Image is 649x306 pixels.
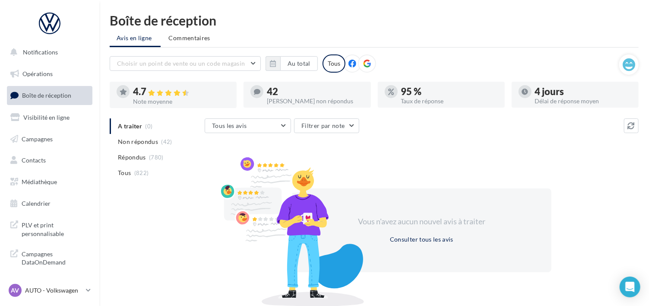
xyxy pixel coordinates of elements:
span: Tous [118,169,131,177]
div: 4 jours [535,87,632,96]
span: (822) [134,169,149,176]
span: Opérations [22,70,53,77]
span: Tous les avis [212,122,247,129]
span: AV [11,286,19,295]
div: Tous [323,54,345,73]
span: (780) [149,154,164,161]
a: Visibilité en ligne [5,108,94,127]
a: Campagnes DataOnDemand [5,245,94,270]
div: 95 % [401,87,498,96]
div: Vous n'avez aucun nouvel avis à traiter [348,216,496,227]
span: Calendrier [22,200,51,207]
div: [PERSON_NAME] non répondus [267,98,364,104]
span: Commentaires [169,34,210,42]
div: Délai de réponse moyen [535,98,632,104]
p: AUTO - Volkswagen [25,286,82,295]
a: AV AUTO - Volkswagen [7,282,92,299]
span: Boîte de réception [22,92,71,99]
a: Boîte de réception [5,86,94,105]
a: Campagnes [5,130,94,148]
span: Médiathèque [22,178,57,185]
span: PLV et print personnalisable [22,219,89,238]
a: Calendrier [5,194,94,213]
a: PLV et print personnalisable [5,216,94,241]
span: Répondus [118,153,146,162]
a: Opérations [5,65,94,83]
span: Campagnes [22,135,53,142]
span: Visibilité en ligne [23,114,70,121]
button: Choisir un point de vente ou un code magasin [110,56,261,71]
button: Tous les avis [205,118,291,133]
span: Choisir un point de vente ou un code magasin [117,60,245,67]
button: Au total [280,56,318,71]
span: Contacts [22,156,46,164]
div: Open Intercom Messenger [620,277,640,297]
div: 4.7 [133,87,230,97]
span: Non répondus [118,137,158,146]
button: Filtrer par note [294,118,359,133]
button: Au total [266,56,318,71]
span: Notifications [23,48,58,56]
div: 42 [267,87,364,96]
div: Boîte de réception [110,14,639,27]
span: Campagnes DataOnDemand [22,248,89,267]
div: Taux de réponse [401,98,498,104]
a: Médiathèque [5,173,94,191]
a: Contacts [5,151,94,169]
div: Note moyenne [133,99,230,105]
button: Consulter tous les avis [386,234,457,245]
span: (42) [161,138,172,145]
button: Notifications [5,43,91,61]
